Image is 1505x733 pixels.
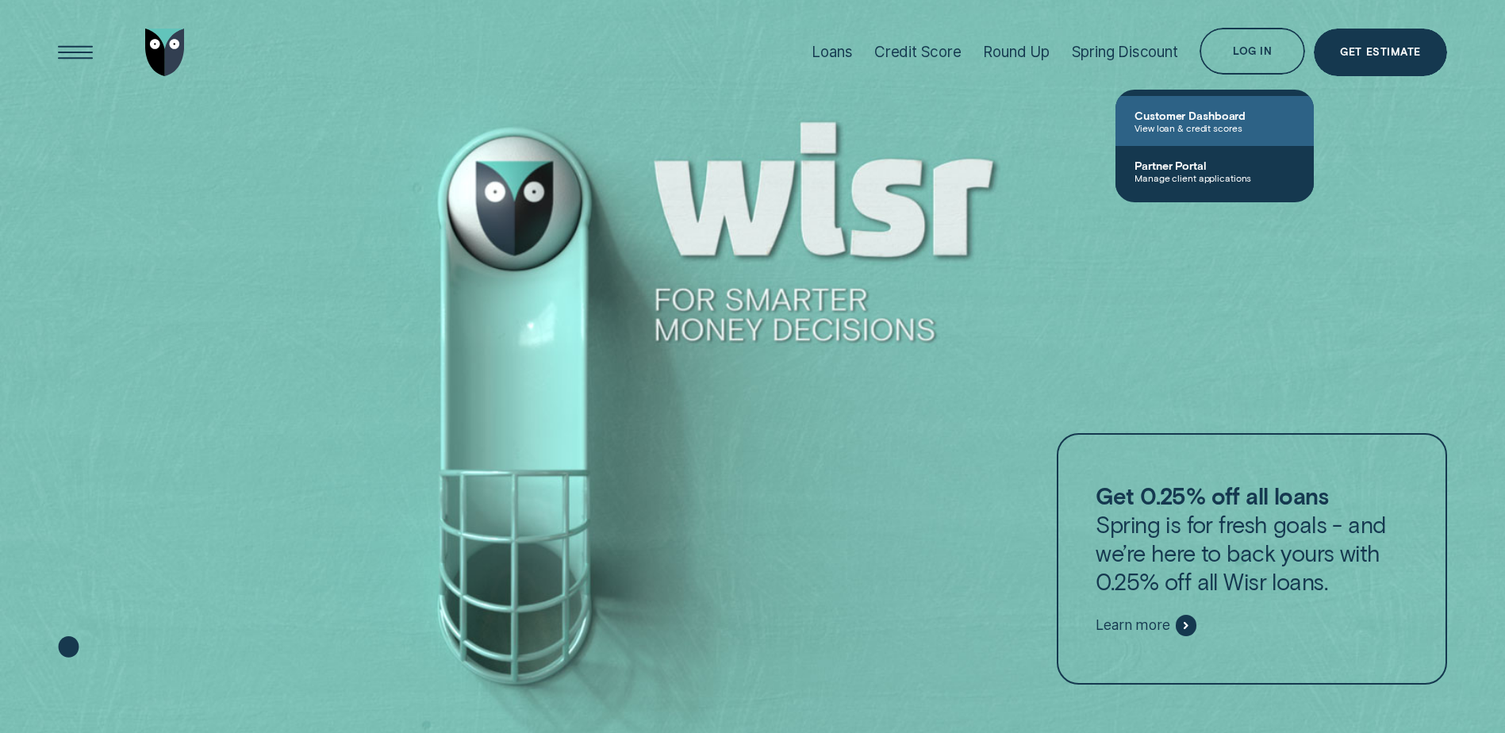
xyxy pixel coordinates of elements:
[1096,482,1407,596] p: Spring is for fresh goals - and we’re here to back yours with 0.25% off all Wisr loans.
[1057,433,1447,684] a: Get 0.25% off all loansSpring is for fresh goals - and we’re here to back yours with 0.25% off al...
[1135,122,1295,133] span: View loan & credit scores
[1115,96,1314,146] a: Customer DashboardView loan & credit scores
[983,43,1050,61] div: Round Up
[1115,146,1314,196] a: Partner PortalManage client applications
[1314,29,1447,76] a: Get Estimate
[1135,172,1295,183] span: Manage client applications
[1135,109,1295,122] span: Customer Dashboard
[874,43,962,61] div: Credit Score
[1200,28,1305,75] button: Log in
[1096,616,1169,634] span: Learn more
[1072,43,1178,61] div: Spring Discount
[52,29,99,76] button: Open Menu
[145,29,185,76] img: Wisr
[812,43,852,61] div: Loans
[1096,482,1328,509] strong: Get 0.25% off all loans
[1135,159,1295,172] span: Partner Portal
